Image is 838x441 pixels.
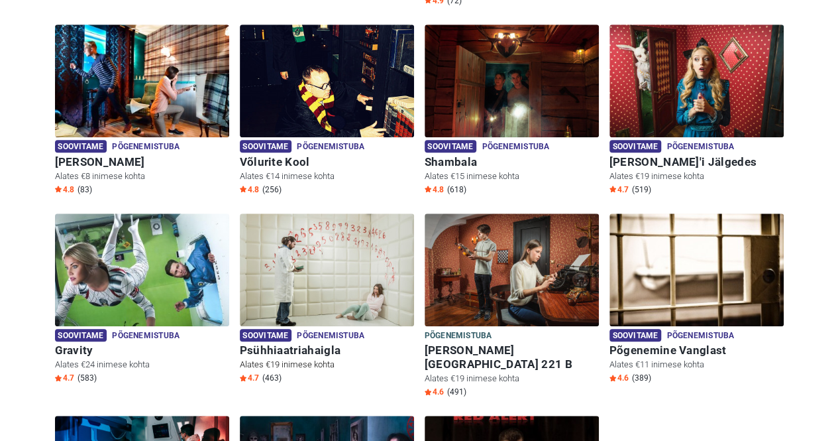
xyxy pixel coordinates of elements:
[240,344,414,357] h6: Psühhiaatriahaigla
[609,373,629,383] span: 4.6
[666,140,734,155] span: Põgenemistuba
[609,170,784,182] p: Alates €19 inimese kohta
[609,375,616,381] img: Star
[55,359,229,371] p: Alates €24 inimese kohta
[55,214,229,387] a: Gravity Soovitame Põgenemistuba Gravity Alates €24 inimese kohta Star4.7 (583)
[425,155,599,169] h6: Shambala
[425,170,599,182] p: Alates €15 inimese kohta
[55,375,62,381] img: Star
[240,184,259,195] span: 4.8
[425,186,431,192] img: Star
[240,373,259,383] span: 4.7
[240,25,414,137] img: Võlurite Kool
[240,155,414,169] h6: Võlurite Kool
[609,214,784,387] a: Põgenemine Vanglast Soovitame Põgenemistuba Põgenemine Vanglast Alates €11 inimese kohta Star4.6 ...
[425,329,492,344] span: Põgenemistuba
[425,140,477,153] span: Soovitame
[55,329,107,342] span: Soovitame
[55,186,62,192] img: Star
[240,375,246,381] img: Star
[240,25,414,198] a: Võlurite Kool Soovitame Põgenemistuba Võlurite Kool Alates €14 inimese kohta Star4.8 (256)
[78,184,92,195] span: (83)
[240,170,414,182] p: Alates €14 inimese kohta
[240,140,292,153] span: Soovitame
[55,155,229,169] h6: [PERSON_NAME]
[240,214,414,326] img: Psühhiaatriahaigla
[297,140,364,155] span: Põgenemistuba
[55,25,229,198] a: Sherlock Holmes Soovitame Põgenemistuba [PERSON_NAME] Alates €8 inimese kohta Star4.8 (83)
[55,214,229,326] img: Gravity
[55,184,74,195] span: 4.8
[425,25,599,198] a: Shambala Soovitame Põgenemistuba Shambala Alates €15 inimese kohta Star4.8 (618)
[240,214,414,387] a: Psühhiaatriahaigla Soovitame Põgenemistuba Psühhiaatriahaigla Alates €19 inimese kohta Star4.7 (463)
[425,389,431,395] img: Star
[609,184,629,195] span: 4.7
[425,344,599,371] h6: [PERSON_NAME][GEOGRAPHIC_DATA] 221 B
[632,184,651,195] span: (519)
[425,25,599,137] img: Shambala
[447,387,466,397] span: (491)
[425,214,599,401] a: Baker Street 221 B Põgenemistuba [PERSON_NAME][GEOGRAPHIC_DATA] 221 B Alates €19 inimese kohta St...
[55,373,74,383] span: 4.7
[240,329,292,342] span: Soovitame
[262,184,282,195] span: (256)
[609,25,784,198] a: Alice'i Jälgedes Soovitame Põgenemistuba [PERSON_NAME]'i Jälgedes Alates €19 inimese kohta Star4....
[609,214,784,326] img: Põgenemine Vanglast
[425,373,599,385] p: Alates €19 inimese kohta
[609,329,662,342] span: Soovitame
[55,25,229,137] img: Sherlock Holmes
[666,329,734,344] span: Põgenemistuba
[609,140,662,153] span: Soovitame
[609,186,616,192] img: Star
[425,184,444,195] span: 4.8
[609,344,784,357] h6: Põgenemine Vanglast
[297,329,364,344] span: Põgenemistuba
[112,329,180,344] span: Põgenemistuba
[447,184,466,195] span: (618)
[240,359,414,371] p: Alates €19 inimese kohta
[609,25,784,137] img: Alice'i Jälgedes
[112,140,180,155] span: Põgenemistuba
[482,140,549,155] span: Põgenemistuba
[262,373,282,383] span: (463)
[609,155,784,169] h6: [PERSON_NAME]'i Jälgedes
[78,373,97,383] span: (583)
[632,373,651,383] span: (389)
[55,140,107,153] span: Soovitame
[55,170,229,182] p: Alates €8 inimese kohta
[240,186,246,192] img: Star
[425,387,444,397] span: 4.6
[425,214,599,326] img: Baker Street 221 B
[609,359,784,371] p: Alates €11 inimese kohta
[55,344,229,357] h6: Gravity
